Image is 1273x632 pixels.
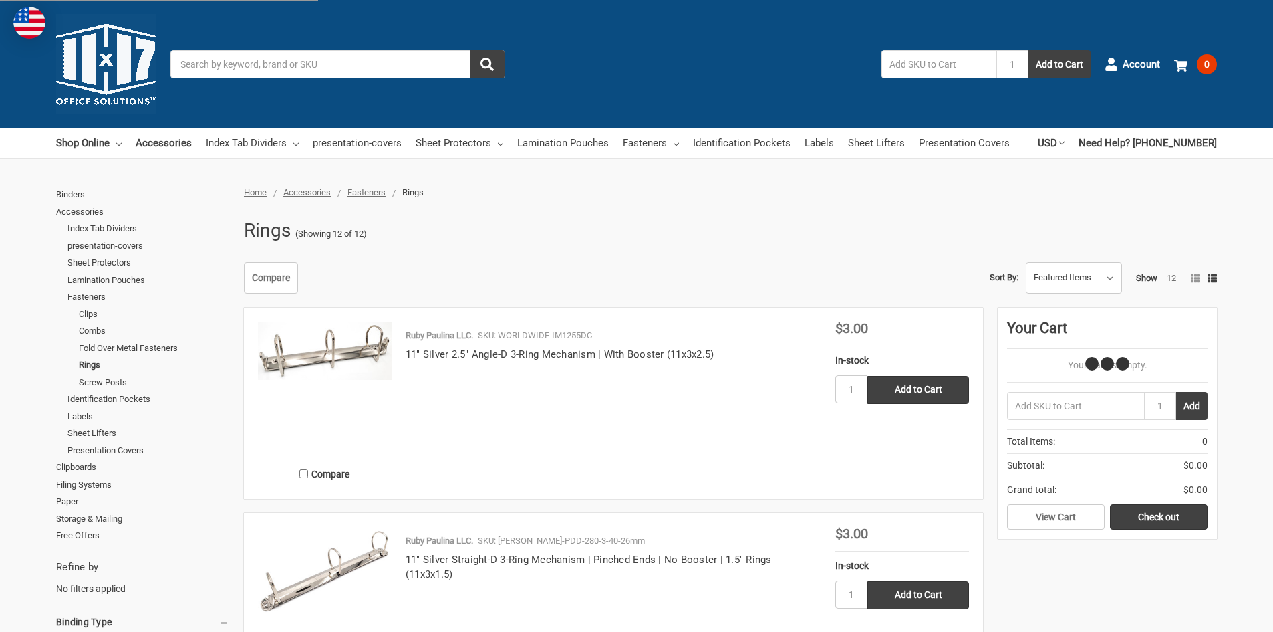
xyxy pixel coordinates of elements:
[1163,596,1273,632] iframe: Google Customer Reviews
[919,128,1010,158] a: Presentation Covers
[1007,435,1055,449] span: Total Items:
[79,374,229,391] a: Screw Posts
[1028,50,1091,78] button: Add to Cart
[406,329,473,342] p: Ruby Paulina LLC.
[990,268,1018,288] label: Sort By:
[693,128,791,158] a: Identification Pockets
[206,128,299,158] a: Index Tab Dividers
[406,534,473,548] p: Ruby Paulina LLC.
[1183,483,1208,497] span: $0.00
[56,614,229,630] h5: Binding Type
[258,322,392,379] img: 11" Silver 2.5" Angle-D 3-Ring Mechanism | With Booster (11x3x2.5)
[56,560,229,596] div: No filters applied
[1007,317,1208,349] div: Your Cart
[258,527,392,613] img: 11" Silver Straight-D 3-Ring Mechanism | Pinched Ends | No Booster | 1.5" Rings (11x3x1.5)
[835,526,868,542] span: $3.00
[848,128,905,158] a: Sheet Lifters
[56,493,229,510] a: Paper
[244,213,291,248] h1: Rings
[805,128,834,158] a: Labels
[1183,459,1208,473] span: $0.00
[67,425,229,442] a: Sheet Lifters
[258,322,392,455] a: 11" Silver 2.5" Angle-D 3-Ring Mechanism | With Booster (11x3x2.5)
[1136,273,1157,283] span: Show
[56,560,229,575] h5: Refine by
[56,186,229,203] a: Binders
[244,262,298,294] a: Compare
[835,559,969,573] div: In-stock
[295,227,367,241] span: (Showing 12 of 12)
[1123,57,1160,72] span: Account
[56,459,229,476] a: Clipboards
[1176,392,1208,420] button: Add
[835,320,868,336] span: $3.00
[1110,504,1208,530] a: Check out
[1105,47,1160,82] a: Account
[1007,459,1044,473] span: Subtotal:
[1197,54,1217,74] span: 0
[1038,128,1065,158] a: USD
[867,376,969,404] input: Add to Cart
[416,128,503,158] a: Sheet Protectors
[406,348,714,360] a: 11" Silver 2.5" Angle-D 3-Ring Mechanism | With Booster (11x3x2.5)
[56,527,229,544] a: Free Offers
[1007,483,1056,497] span: Grand total:
[67,408,229,425] a: Labels
[313,128,402,158] a: presentation-covers
[67,220,229,237] a: Index Tab Dividers
[406,554,772,581] a: 11" Silver Straight-D 3-Ring Mechanism | Pinched Ends | No Booster | 1.5" Rings (11x3x1.5)
[1007,392,1144,420] input: Add SKU to Cart
[283,187,331,197] a: Accessories
[79,340,229,357] a: Fold Over Metal Fasteners
[478,329,592,342] p: SKU: WORLDWIDE-IM1255DC
[299,469,308,478] input: Compare
[1167,273,1176,283] a: 12
[136,128,192,158] a: Accessories
[67,272,229,289] a: Lamination Pouches
[402,187,424,197] span: Rings
[67,254,229,272] a: Sheet Protectors
[1202,435,1208,449] span: 0
[258,463,392,485] label: Compare
[56,128,122,158] a: Shop Online
[67,442,229,459] a: Presentation Covers
[56,14,156,114] img: 11x17.com
[79,356,229,374] a: Rings
[79,306,229,323] a: Clips
[1174,47,1217,82] a: 0
[835,354,969,368] div: In-stock
[67,288,229,306] a: Fasteners
[1007,358,1208,373] p: Your Cart Is Empty.
[478,534,645,548] p: SKU: [PERSON_NAME]-PDD-280-3-40-26mm
[623,128,679,158] a: Fasteners
[1007,504,1105,530] a: View Cart
[517,128,609,158] a: Lamination Pouches
[56,203,229,221] a: Accessories
[867,581,969,609] input: Add to Cart
[67,391,229,408] a: Identification Pockets
[13,7,45,39] img: duty and tax information for United States
[56,476,229,494] a: Filing Systems
[1079,128,1217,158] a: Need Help? [PHONE_NUMBER]
[67,237,229,255] a: presentation-covers
[79,322,229,340] a: Combs
[244,187,267,197] a: Home
[347,187,386,197] a: Fasteners
[881,50,996,78] input: Add SKU to Cart
[170,50,505,78] input: Search by keyword, brand or SKU
[56,510,229,528] a: Storage & Mailing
